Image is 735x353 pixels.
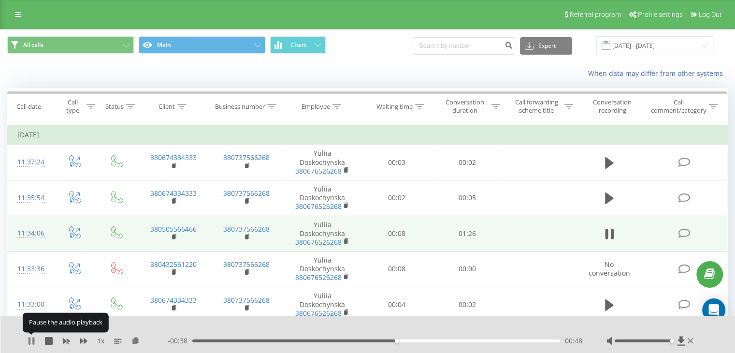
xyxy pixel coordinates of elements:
span: All calls [23,41,43,49]
a: 380676526268 [295,166,342,176]
button: Main [139,36,265,54]
a: 380676526268 [295,273,342,282]
a: 380432561220 [150,260,197,269]
div: 11:35:54 [17,189,43,207]
td: Yuliia Doskochynska [283,145,362,180]
td: 00:03 [362,145,432,180]
td: 00:08 [362,251,432,287]
div: Business number [215,103,265,111]
span: 00:48 [565,336,582,346]
td: 01:26 [432,216,502,251]
td: Yuliia Doskochynska [283,216,362,251]
td: 00:00 [432,251,502,287]
div: 11:34:06 [17,224,43,243]
div: Accessibility label [670,339,674,343]
button: All calls [7,36,134,54]
td: 00:04 [362,287,432,323]
span: No conversation [589,260,630,278]
td: Yuliia Doskochynska [283,287,362,323]
span: Chart [290,42,306,48]
div: Conversation recording [584,98,641,115]
div: Status [105,103,124,111]
td: 00:05 [432,180,502,216]
input: Search by number [413,37,515,55]
td: 00:08 [362,216,432,251]
td: 00:02 [362,180,432,216]
a: 380737566268 [223,295,270,305]
div: 11:37:24 [17,153,43,172]
div: Conversation duration [441,98,489,115]
a: 380676526268 [295,309,342,318]
div: Call comment/category [650,98,706,115]
a: 380674334333 [150,189,197,198]
div: Client [159,103,175,111]
a: 380737566268 [223,189,270,198]
div: Call date [16,103,41,111]
a: 380674334333 [150,153,197,162]
td: [DATE] [8,125,728,145]
button: Export [520,37,572,55]
span: Profile settings [638,11,683,18]
span: Log Out [699,11,722,18]
td: 00:02 [432,145,502,180]
td: Yuliia Doskochynska [283,180,362,216]
a: 380676526268 [295,237,342,247]
a: When data may differ from other systems [588,69,728,78]
a: 380505566466 [150,224,197,234]
td: 00:02 [432,287,502,323]
div: Open Intercom Messenger [702,298,725,322]
div: Waiting time [376,103,413,111]
span: 1 x [97,336,104,346]
a: 380737566268 [223,260,270,269]
button: Chart [270,36,326,54]
span: Referral program [570,11,621,18]
a: 380674334333 [150,295,197,305]
div: 11:33:00 [17,295,43,314]
div: Pause the audio playback [23,313,109,332]
div: Employee [302,103,330,111]
a: 380737566268 [223,224,270,234]
div: Call forwarding scheme title [511,98,562,115]
div: Call type [61,98,84,115]
span: - 00:38 [168,336,192,346]
a: 380676526268 [295,202,342,211]
div: 11:33:36 [17,260,43,279]
td: Yuliia Doskochynska [283,251,362,287]
a: 380737566268 [223,153,270,162]
div: Accessibility label [395,339,399,343]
